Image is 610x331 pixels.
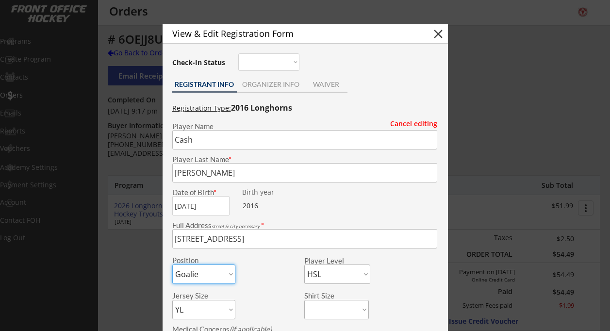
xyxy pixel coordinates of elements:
u: Registration Type: [172,103,231,113]
div: REGISTRANT INFO [172,81,237,88]
button: close [431,27,445,41]
div: We are transitioning the system to collect and store date of birth instead of just birth year to ... [242,189,303,196]
div: ORGANIZER INFO [237,81,305,88]
div: Cancel editing [390,120,437,127]
em: street & city necessary [212,223,260,229]
strong: 2016 Longhorns [231,102,292,113]
div: Check-In Status [172,59,227,66]
div: 2016 [243,201,303,211]
div: Full Address [172,222,437,229]
div: Player Name [172,123,437,130]
div: View & Edit Registration Form [172,29,414,38]
div: Birth year [242,189,303,196]
div: Shirt Size [304,292,354,299]
div: Player Last Name [172,156,437,163]
div: Player Level [304,257,370,265]
input: Street, City, Province/State [172,229,437,248]
div: Jersey Size [172,292,222,299]
div: WAIVER [305,81,347,88]
div: Position [172,257,222,264]
div: Date of Birth [172,189,235,196]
